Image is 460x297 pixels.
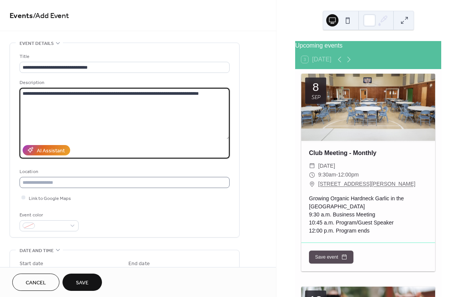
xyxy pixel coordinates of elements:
[20,53,228,61] div: Title
[20,247,54,255] span: Date and time
[20,260,43,268] div: Start date
[33,8,69,23] span: / Add Event
[318,180,416,189] a: [STREET_ADDRESS][PERSON_NAME]
[12,274,59,291] button: Cancel
[309,180,315,189] div: ​
[10,8,33,23] a: Events
[318,170,336,180] span: 9:30am
[309,162,315,171] div: ​
[311,94,320,100] div: Sep
[312,81,319,93] div: 8
[20,79,228,87] div: Description
[76,279,89,287] span: Save
[318,162,335,171] span: [DATE]
[301,195,435,235] div: Growing Organic Hardneck Garlic in the [GEOGRAPHIC_DATA] 9:30 a.m. Business Meeting 10:45 a.m. Pr...
[336,170,338,180] span: -
[128,260,150,268] div: End date
[37,147,65,155] div: AI Assistant
[26,279,46,287] span: Cancel
[23,145,70,155] button: AI Assistant
[295,41,441,50] div: Upcoming events
[301,148,435,158] div: Club Meeting - Monthly
[20,168,228,176] div: Location
[309,170,315,180] div: ​
[338,170,358,180] span: 12:00pm
[20,40,54,48] span: Event details
[29,194,71,202] span: Link to Google Maps
[62,274,102,291] button: Save
[309,251,353,264] button: Save event
[20,211,77,219] div: Event color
